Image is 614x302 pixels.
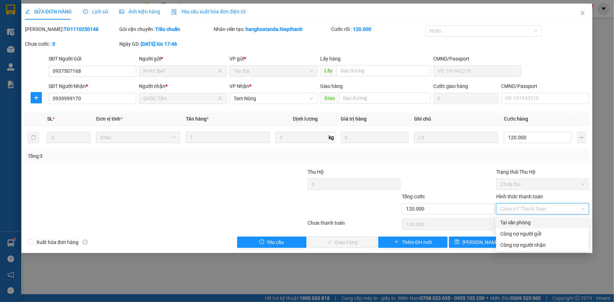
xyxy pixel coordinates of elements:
span: Lấy [320,65,336,76]
span: user [218,69,223,73]
input: Dọc đường [339,92,431,104]
div: VP gửi [230,55,317,63]
span: exclamation-circle [259,239,264,245]
span: plus [31,95,42,101]
button: plus [31,92,42,103]
div: Chưa thanh toán [307,219,401,231]
span: picture [119,9,124,14]
div: SĐT Người Gửi [49,55,136,63]
span: Lịch sử [83,9,108,14]
input: Tên người nhận [143,95,216,102]
span: Cước hàng [504,116,528,122]
div: Công nợ người nhận [500,241,585,249]
button: exclamation-circleYêu cầu [237,237,306,248]
input: Dọc đường [336,65,431,76]
span: plus [394,239,399,245]
div: Cước rồi : [331,25,424,33]
span: VP Nhận [230,83,249,89]
span: kg [328,132,335,143]
label: Cước giao hàng [433,83,468,89]
span: Chọn HT Thanh Toán [500,204,585,214]
span: Tản Đà [234,66,313,76]
span: SL [47,116,53,122]
span: Thêm ĐH mới [402,238,432,246]
div: Cước gửi hàng sẽ được ghi vào công nợ của người nhận [496,239,589,251]
span: Tam Nông [234,93,313,104]
input: VD: Bàn, Ghế [186,132,270,143]
input: 0 [341,132,409,143]
span: edit [25,9,30,14]
div: Người gửi [139,55,227,63]
div: Trạng thái Thu Hộ [496,168,589,176]
th: Ghi chú [411,112,501,126]
span: Đơn vị tính [96,116,122,122]
input: Tên người gửi [143,67,216,75]
label: Hình thức thanh toán [496,194,543,199]
div: CMND/Passport [501,82,589,90]
span: Xuất hóa đơn hàng [33,238,81,246]
span: Chưa thu [500,179,585,189]
button: plus [577,132,586,143]
span: Định lượng [293,116,318,122]
span: Thu Hộ [308,169,324,175]
span: Giao hàng [320,83,343,89]
button: checkGiao hàng [308,237,377,248]
button: save[PERSON_NAME] [PERSON_NAME] [449,237,518,248]
span: user [218,96,223,101]
div: Tổng: 3 [28,152,237,160]
div: Gói vận chuyển: [119,25,212,33]
b: TĐ1110250148 [64,26,99,32]
span: Tổng cước [402,194,425,199]
span: Giao [320,92,339,104]
div: Ngày GD: [119,40,212,48]
div: Công nợ người gửi [500,230,585,238]
span: Yêu cầu [267,238,284,246]
span: Giá trị hàng [341,116,367,122]
b: 0 [52,41,55,47]
span: Yêu cầu xuất hóa đơn điện tử [171,9,246,14]
input: Ghi Chú [414,132,498,143]
div: [PERSON_NAME]: [25,25,118,33]
span: [PERSON_NAME] [PERSON_NAME] [462,238,539,246]
div: Chưa cước : [25,40,118,48]
div: Nhân viên tạo: [214,25,330,33]
b: [DATE] lúc 17:46 [141,41,177,47]
span: Khác [100,132,176,143]
span: info-circle [83,240,88,245]
button: plusThêm ĐH mới [378,237,448,248]
img: icon [171,9,177,15]
div: Cước gửi hàng sẽ được ghi vào công nợ của người gửi [496,228,589,239]
button: delete [28,132,39,143]
span: clock-circle [83,9,88,14]
div: Người nhận [139,82,227,90]
div: CMND/Passport [433,55,521,63]
span: close [580,10,585,16]
b: 120.000 [353,26,371,32]
button: Close [573,4,593,23]
div: SĐT Người Nhận [49,82,136,90]
span: Tên hàng [186,116,209,122]
b: hanghoatanda.hiepthanh [246,26,303,32]
div: Tại văn phòng [500,219,585,226]
input: Cước giao hàng [433,93,499,104]
span: save [455,239,460,245]
span: SỬA ĐƠN HÀNG [25,9,72,14]
b: Tiêu chuẩn [155,26,180,32]
span: Ảnh kiện hàng [119,9,160,14]
input: VD: 191943210 [433,65,521,77]
span: Lấy hàng [320,56,341,62]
